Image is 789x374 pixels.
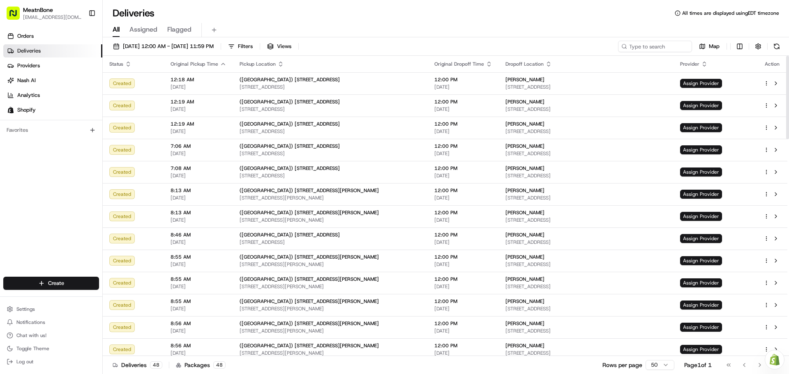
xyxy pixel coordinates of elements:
span: [DATE] [434,150,492,157]
span: [STREET_ADDRESS] [505,261,667,268]
span: [DATE] [434,195,492,201]
span: Original Dropoff Time [434,61,484,67]
span: [STREET_ADDRESS] [505,106,667,112]
span: Original Pickup Time [171,61,218,67]
span: [STREET_ADDRESS][PERSON_NAME] [240,283,421,290]
button: Settings [3,303,99,315]
button: Filters [224,41,256,52]
button: Notifications [3,317,99,328]
span: [STREET_ADDRESS] [505,217,667,223]
span: ([GEOGRAPHIC_DATA]) [STREET_ADDRESS][PERSON_NAME] [240,298,379,305]
span: 12:00 PM [434,232,492,238]
span: [PERSON_NAME] [505,187,544,194]
span: [STREET_ADDRESS][PERSON_NAME] [240,328,421,334]
span: [PERSON_NAME] [505,298,544,305]
span: [STREET_ADDRESS] [505,84,667,90]
span: Flagged [167,25,191,34]
span: Assign Provider [680,190,722,199]
span: 7:08 AM [171,165,226,172]
span: All times are displayed using EDT timezone [682,10,779,16]
span: Shopify [17,106,36,114]
span: Dropoff Location [505,61,544,67]
span: [DATE] [434,350,492,356]
span: [DATE] [434,239,492,246]
button: [DATE] 12:00 AM - [DATE] 11:59 PM [109,41,217,52]
span: 12:19 AM [171,121,226,127]
span: [STREET_ADDRESS] [505,328,667,334]
span: [DATE] [171,239,226,246]
span: Assign Provider [680,167,722,177]
button: Views [263,41,295,52]
div: Page 1 of 1 [684,361,712,369]
span: 12:00 PM [434,165,492,172]
span: ([GEOGRAPHIC_DATA]) [STREET_ADDRESS][PERSON_NAME] [240,254,379,260]
span: [STREET_ADDRESS] [240,239,421,246]
span: [STREET_ADDRESS] [505,350,667,356]
span: [DATE] [171,172,226,179]
span: Assign Provider [680,212,722,221]
span: [DATE] [434,217,492,223]
span: [PERSON_NAME] [505,209,544,216]
span: [DATE] [171,106,226,112]
span: Assign Provider [680,234,722,243]
p: Rows per page [602,361,642,369]
div: Favorites [3,124,99,137]
button: Map [695,41,723,52]
span: [STREET_ADDRESS] [240,150,421,157]
a: Nash AI [3,74,102,87]
span: [STREET_ADDRESS] [240,172,421,179]
span: 12:00 PM [434,342,492,349]
span: ([GEOGRAPHIC_DATA]) [STREET_ADDRESS] [240,232,340,238]
span: [PERSON_NAME] [505,99,544,105]
div: Action [764,61,781,67]
span: [STREET_ADDRESS] [505,172,667,179]
span: ([GEOGRAPHIC_DATA]) [STREET_ADDRESS] [240,121,340,127]
button: Refresh [771,41,782,52]
span: 8:55 AM [171,254,226,260]
span: Views [277,43,291,50]
span: Assign Provider [680,145,722,154]
span: 12:18 AM [171,76,226,83]
span: [PERSON_NAME] [505,342,544,349]
span: [PERSON_NAME] [505,165,544,172]
button: [EMAIL_ADDRESS][DOMAIN_NAME] [23,14,82,21]
span: 8:13 AM [171,209,226,216]
span: [DATE] 12:00 AM - [DATE] 11:59 PM [123,43,214,50]
span: [STREET_ADDRESS] [505,195,667,201]
input: Type to search [618,41,692,52]
span: [DATE] [171,128,226,135]
span: 12:00 PM [434,320,492,327]
span: Providers [17,62,40,69]
div: Packages [176,361,226,369]
span: Status [109,61,123,67]
span: [PERSON_NAME] [505,232,544,238]
span: [PERSON_NAME] [505,143,544,149]
span: 8:13 AM [171,187,226,194]
span: Assign Provider [680,301,722,310]
span: 12:00 PM [434,76,492,83]
span: [STREET_ADDRESS] [240,84,421,90]
span: All [113,25,120,34]
span: [STREET_ADDRESS] [505,305,667,312]
button: Log out [3,356,99,367]
span: [STREET_ADDRESS] [240,128,421,135]
span: ([GEOGRAPHIC_DATA]) [STREET_ADDRESS] [240,143,340,149]
span: ([GEOGRAPHIC_DATA]) [STREET_ADDRESS] [240,76,340,83]
a: Analytics [3,89,102,102]
span: 12:00 PM [434,276,492,282]
span: 8:55 AM [171,298,226,305]
span: [STREET_ADDRESS] [505,239,667,246]
h1: Deliveries [113,7,155,20]
span: Map [709,43,720,50]
span: [DATE] [434,261,492,268]
div: 48 [213,361,226,369]
div: 48 [150,361,162,369]
span: Assign Provider [680,123,722,132]
span: [PERSON_NAME] [505,121,544,127]
button: MeatnBone [23,6,53,14]
span: Log out [16,358,33,365]
span: 7:06 AM [171,143,226,149]
button: Toggle Theme [3,343,99,354]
